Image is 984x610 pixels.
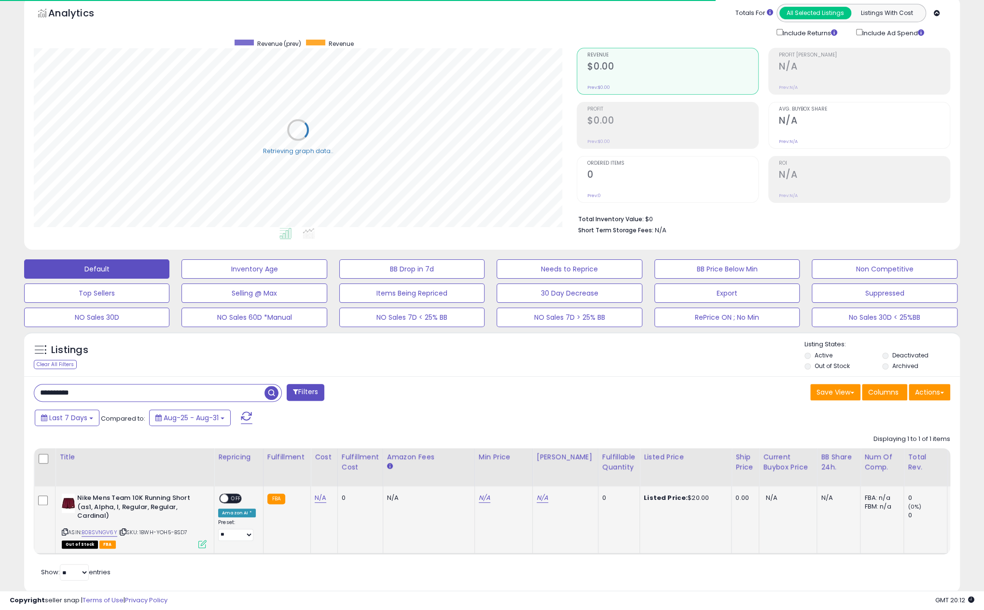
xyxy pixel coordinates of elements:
[763,452,813,472] div: Current Buybox Price
[864,452,900,472] div: Num of Comp.
[181,308,327,327] button: NO Sales 60D *Manual
[908,503,921,511] small: (0%)
[315,452,333,462] div: Cost
[267,494,285,504] small: FBA
[644,452,727,462] div: Listed Price
[602,452,636,472] div: Fulfillable Quantity
[339,284,485,303] button: Items Being Repriced
[10,596,45,605] strong: Copyright
[821,452,856,472] div: BB Share 24h.
[812,259,957,279] button: Non Competitive
[779,107,950,112] span: Avg. Buybox Share
[644,493,688,502] b: Listed Price:
[810,384,860,400] button: Save View
[35,410,99,426] button: Last 7 Days
[862,384,907,400] button: Columns
[779,161,950,166] span: ROI
[228,495,244,503] span: OFF
[62,494,207,547] div: ASIN:
[537,452,594,462] div: [PERSON_NAME]
[735,494,751,502] div: 0.00
[342,494,375,502] div: 0
[387,462,393,471] small: Amazon Fees.
[99,540,116,549] span: FBA
[655,226,666,235] span: N/A
[654,284,800,303] button: Export
[644,494,724,502] div: $20.00
[48,6,113,22] h5: Analytics
[62,494,75,513] img: 21JsD9DtjjL._SL40_.jpg
[537,493,548,503] a: N/A
[779,85,798,90] small: Prev: N/A
[851,7,923,19] button: Listings With Cost
[59,452,210,462] div: Title
[821,494,853,502] div: N/A
[735,452,755,472] div: Ship Price
[51,343,88,357] h5: Listings
[654,308,800,327] button: RePrice ON ; No Min
[892,362,918,370] label: Archived
[24,308,169,327] button: NO Sales 30D
[908,452,943,472] div: Total Rev.
[908,511,947,520] div: 0
[164,413,219,423] span: Aug-25 - Aug-31
[181,259,327,279] button: Inventory Age
[587,115,758,128] h2: $0.00
[587,169,758,182] h2: 0
[587,107,758,112] span: Profit
[497,308,642,327] button: NO Sales 7D > 25% BB
[815,351,832,359] label: Active
[24,284,169,303] button: Top Sellers
[77,494,194,523] b: Nike Mens Team 10K Running Short (as1, Alpha, l, Regular, Regular, Cardinal)
[779,61,950,74] h2: N/A
[62,540,98,549] span: All listings that are currently out of stock and unavailable for purchase on Amazon
[779,169,950,182] h2: N/A
[935,596,974,605] span: 2025-09-8 20:12 GMT
[654,259,800,279] button: BB Price Below Min
[267,452,306,462] div: Fulfillment
[263,146,333,155] div: Retrieving graph data..
[849,27,940,38] div: Include Ad Spend
[479,452,528,462] div: Min Price
[34,360,77,369] div: Clear All Filters
[479,493,490,503] a: N/A
[587,53,758,58] span: Revenue
[339,308,485,327] button: NO Sales 7D < 25% BB
[779,115,950,128] h2: N/A
[83,596,124,605] a: Terms of Use
[735,9,773,18] div: Totals For
[578,215,644,223] b: Total Inventory Value:
[49,413,87,423] span: Last 7 Days
[287,384,324,401] button: Filters
[125,596,167,605] a: Privacy Policy
[892,351,928,359] label: Deactivated
[587,85,610,90] small: Prev: $0.00
[779,7,851,19] button: All Selected Listings
[578,213,943,224] li: $0
[218,519,256,541] div: Preset:
[497,284,642,303] button: 30 Day Decrease
[769,27,849,38] div: Include Returns
[873,435,950,444] div: Displaying 1 to 1 of 1 items
[779,193,798,199] small: Prev: N/A
[41,567,111,577] span: Show: entries
[864,502,896,511] div: FBM: n/a
[10,596,167,605] div: seller snap | |
[765,493,777,502] span: N/A
[339,259,485,279] button: BB Drop in 7d
[864,494,896,502] div: FBA: n/a
[218,452,259,462] div: Repricing
[24,259,169,279] button: Default
[587,139,610,144] small: Prev: $0.00
[602,494,632,502] div: 0
[342,452,379,472] div: Fulfillment Cost
[218,509,256,517] div: Amazon AI *
[149,410,231,426] button: Aug-25 - Aug-31
[812,284,957,303] button: Suppressed
[315,493,326,503] a: N/A
[587,61,758,74] h2: $0.00
[779,53,950,58] span: Profit [PERSON_NAME]
[812,308,957,327] button: No Sales 30D < 25%BB
[804,340,960,349] p: Listing States:
[387,494,467,502] div: N/A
